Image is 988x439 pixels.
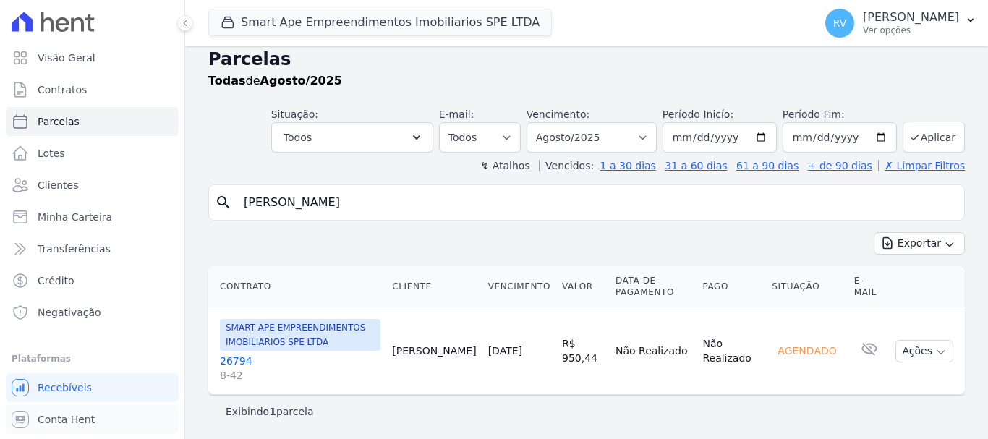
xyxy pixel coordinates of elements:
[220,354,380,383] a: 267948-42
[38,305,101,320] span: Negativação
[12,350,173,367] div: Plataformas
[271,122,433,153] button: Todos
[271,108,318,120] label: Situação:
[814,3,988,43] button: RV [PERSON_NAME] Ver opções
[556,307,610,395] td: R$ 950,44
[38,114,80,129] span: Parcelas
[208,72,342,90] p: de
[260,74,342,88] strong: Agosto/2025
[610,266,697,307] th: Data de Pagamento
[215,194,232,211] i: search
[488,345,522,357] a: [DATE]
[482,266,556,307] th: Vencimento
[6,298,179,327] a: Negativação
[38,380,92,395] span: Recebíveis
[697,307,766,395] td: Não Realizado
[766,266,848,307] th: Situação
[386,266,482,307] th: Cliente
[772,341,842,361] div: Agendado
[539,160,594,171] label: Vencidos:
[38,178,78,192] span: Clientes
[527,108,589,120] label: Vencimento:
[6,107,179,136] a: Parcelas
[665,160,727,171] a: 31 a 60 dias
[235,188,958,217] input: Buscar por nome do lote ou do cliente
[863,25,959,36] p: Ver opções
[6,266,179,295] a: Crédito
[6,75,179,104] a: Contratos
[38,82,87,97] span: Contratos
[439,108,474,120] label: E-mail:
[284,129,312,146] span: Todos
[697,266,766,307] th: Pago
[600,160,656,171] a: 1 a 30 dias
[874,232,965,255] button: Exportar
[808,160,872,171] a: + de 90 dias
[38,412,95,427] span: Conta Hent
[38,242,111,256] span: Transferências
[480,160,529,171] label: ↯ Atalhos
[878,160,965,171] a: ✗ Limpar Filtros
[269,406,276,417] b: 1
[610,307,697,395] td: Não Realizado
[220,319,380,351] span: SMART APE EMPREENDIMENTOS IMOBILIARIOS SPE LTDA
[663,108,733,120] label: Período Inicío:
[848,266,890,307] th: E-mail
[208,74,246,88] strong: Todas
[38,146,65,161] span: Lotes
[6,139,179,168] a: Lotes
[903,122,965,153] button: Aplicar
[833,18,847,28] span: RV
[736,160,799,171] a: 61 a 90 dias
[386,307,482,395] td: [PERSON_NAME]
[863,10,959,25] p: [PERSON_NAME]
[220,368,380,383] span: 8-42
[38,273,74,288] span: Crédito
[6,171,179,200] a: Clientes
[38,51,95,65] span: Visão Geral
[226,404,314,419] p: Exibindo parcela
[6,373,179,402] a: Recebíveis
[208,266,386,307] th: Contrato
[208,46,965,72] h2: Parcelas
[556,266,610,307] th: Valor
[6,234,179,263] a: Transferências
[38,210,112,224] span: Minha Carteira
[6,405,179,434] a: Conta Hent
[895,340,953,362] button: Ações
[783,107,897,122] label: Período Fim:
[208,9,552,36] button: Smart Ape Empreendimentos Imobiliarios SPE LTDA
[6,43,179,72] a: Visão Geral
[6,203,179,231] a: Minha Carteira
